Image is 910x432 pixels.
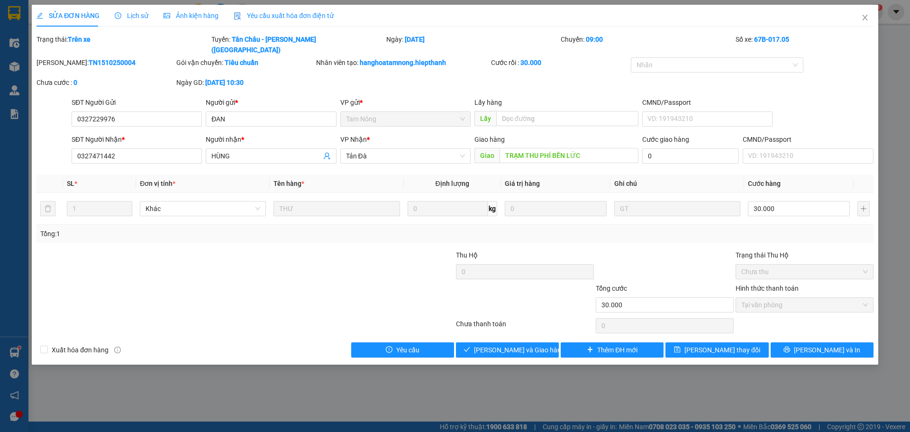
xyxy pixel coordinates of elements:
[794,345,860,355] span: [PERSON_NAME] và In
[40,229,351,239] div: Tổng: 1
[491,57,629,68] div: Cước rồi :
[857,201,870,216] button: plus
[115,12,148,19] span: Lịch sử
[176,57,314,68] div: Gói vận chuyển:
[40,201,55,216] button: delete
[36,12,43,19] span: edit
[771,342,874,358] button: printer[PERSON_NAME] và In
[743,134,873,145] div: CMND/Passport
[48,345,112,355] span: Xuất hóa đơn hàng
[114,347,121,353] span: info-circle
[72,97,202,108] div: SĐT Người Gửi
[68,36,91,43] b: Trên xe
[610,175,744,193] th: Ghi chú
[210,34,385,55] div: Tuyến:
[587,346,593,354] span: plus
[340,97,471,108] div: VP gửi
[225,59,258,66] b: Tiêu chuẩn
[385,34,560,55] div: Ngày:
[455,319,595,335] div: Chưa thanh toán
[176,77,314,88] div: Ngày GD:
[754,36,789,43] b: 67B-017.05
[464,346,470,354] span: check
[852,5,878,31] button: Close
[474,148,500,163] span: Giao
[586,36,603,43] b: 09:00
[642,97,773,108] div: CMND/Passport
[360,59,446,66] b: hanghoatamnong.hiepthanh
[684,345,760,355] span: [PERSON_NAME] thay đổi
[665,342,768,358] button: save[PERSON_NAME] thay đổi
[436,180,469,187] span: Định lượng
[456,342,559,358] button: check[PERSON_NAME] và Giao hàng
[736,285,799,292] label: Hình thức thanh toán
[456,251,478,259] span: Thu Hộ
[861,14,869,21] span: close
[323,152,331,160] span: user-add
[273,180,304,187] span: Tên hàng
[474,99,502,106] span: Lấy hàng
[36,57,174,68] div: [PERSON_NAME]:
[642,148,739,164] input: Cước giao hàng
[140,180,175,187] span: Đơn vị tính
[741,298,868,312] span: Tại văn phòng
[146,202,260,216] span: Khác
[36,77,174,88] div: Chưa cước :
[405,36,425,43] b: [DATE]
[560,34,735,55] div: Chuyến:
[396,345,419,355] span: Yêu cầu
[520,59,541,66] b: 30.000
[89,59,136,66] b: TN1510250004
[36,12,100,19] span: SỬA ĐƠN HÀNG
[234,12,241,20] img: icon
[36,34,210,55] div: Trạng thái:
[614,201,740,216] input: Ghi Chú
[474,136,505,143] span: Giao hàng
[748,180,781,187] span: Cước hàng
[67,180,74,187] span: SL
[206,97,336,108] div: Người gửi
[642,136,689,143] label: Cước giao hàng
[783,346,790,354] span: printer
[115,12,121,19] span: clock-circle
[474,111,496,126] span: Lấy
[205,79,244,86] b: [DATE] 10:30
[346,149,465,163] span: Tản Đà
[164,12,170,19] span: picture
[340,136,367,143] span: VP Nhận
[597,345,637,355] span: Thêm ĐH mới
[596,285,627,292] span: Tổng cước
[351,342,454,358] button: exclamation-circleYêu cầu
[164,12,218,19] span: Ảnh kiện hàng
[72,134,202,145] div: SĐT Người Nhận
[474,345,565,355] span: [PERSON_NAME] và Giao hàng
[211,36,316,54] b: Tân Châu - [PERSON_NAME] ([GEOGRAPHIC_DATA])
[316,57,489,68] div: Nhân viên tạo:
[500,148,638,163] input: Dọc đường
[741,265,868,279] span: Chưa thu
[674,346,681,354] span: save
[346,112,465,126] span: Tam Nông
[735,34,874,55] div: Số xe:
[505,201,607,216] input: 0
[386,346,392,354] span: exclamation-circle
[561,342,664,358] button: plusThêm ĐH mới
[73,79,77,86] b: 0
[505,180,540,187] span: Giá trị hàng
[736,250,874,260] div: Trạng thái Thu Hộ
[496,111,638,126] input: Dọc đường
[273,201,400,216] input: VD: Bàn, Ghế
[488,201,497,216] span: kg
[206,134,336,145] div: Người nhận
[234,12,334,19] span: Yêu cầu xuất hóa đơn điện tử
